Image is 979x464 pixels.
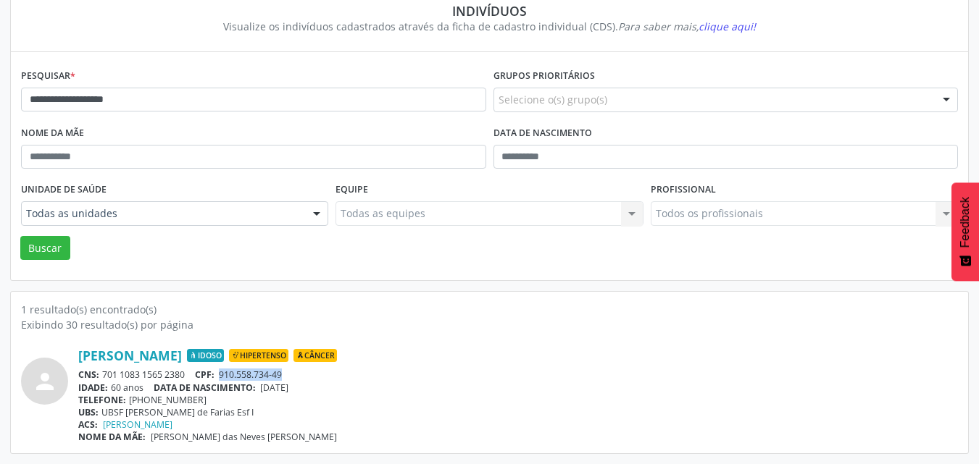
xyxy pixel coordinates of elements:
i: person [32,368,58,395]
button: Feedback - Mostrar pesquisa [951,182,979,281]
span: Câncer [293,349,337,362]
label: Data de nascimento [493,122,592,145]
div: Exibindo 30 resultado(s) por página [21,317,958,332]
span: NOME DA MÃE: [78,431,146,443]
span: clique aqui! [699,20,756,33]
div: 1 resultado(s) encontrado(s) [21,302,958,317]
label: Pesquisar [21,65,75,88]
span: CNS: [78,368,99,381]
label: Nome da mãe [21,122,84,145]
span: Hipertenso [229,349,288,362]
div: UBSF [PERSON_NAME] de Farias Esf I [78,406,958,418]
span: CPF: [195,368,214,381]
a: [PERSON_NAME] [103,418,172,431]
span: IDADE: [78,381,108,394]
span: DATA DE NASCIMENTO: [154,381,256,394]
div: 701 1083 1565 2380 [78,368,958,381]
div: [PHONE_NUMBER] [78,394,958,406]
span: UBS: [78,406,99,418]
span: [PERSON_NAME] das Neves [PERSON_NAME] [151,431,337,443]
span: TELEFONE: [78,394,126,406]
div: Visualize os indivíduos cadastrados através da ficha de cadastro individual (CDS). [31,19,948,34]
div: Indivíduos [31,3,948,19]
span: 910.558.734-49 [219,368,282,381]
span: Todas as unidades [26,206,299,221]
span: [DATE] [260,381,288,394]
div: 60 anos [78,381,958,394]
label: Equipe [336,179,368,201]
i: Para saber mais, [618,20,756,33]
span: Idoso [187,349,224,362]
span: Feedback [959,197,972,248]
span: ACS: [78,418,98,431]
label: Profissional [651,179,716,201]
button: Buscar [20,236,70,261]
label: Grupos prioritários [493,65,595,88]
a: [PERSON_NAME] [78,347,182,363]
label: Unidade de saúde [21,179,107,201]
span: Selecione o(s) grupo(s) [499,92,607,107]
